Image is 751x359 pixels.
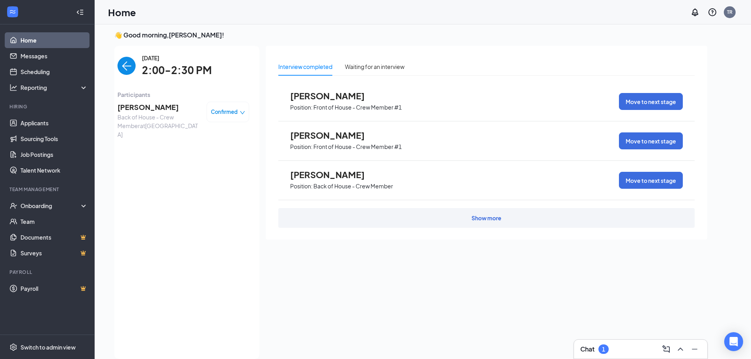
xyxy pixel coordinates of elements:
[660,343,673,355] button: ComposeMessage
[313,143,402,151] p: Front of House - Crew Member #1
[20,48,88,64] a: Messages
[20,202,81,210] div: Onboarding
[76,8,84,16] svg: Collapse
[708,7,717,17] svg: QuestionInfo
[727,9,732,15] div: TR
[602,346,605,353] div: 1
[142,54,212,62] span: [DATE]
[20,84,88,91] div: Reporting
[117,113,200,139] span: Back of House - Crew Member at [GEOGRAPHIC_DATA]
[688,343,701,355] button: Minimize
[9,8,17,16] svg: WorkstreamLogo
[240,110,245,115] span: down
[290,130,377,140] span: [PERSON_NAME]
[9,186,86,193] div: Team Management
[290,91,377,101] span: [PERSON_NAME]
[108,6,136,19] h1: Home
[9,343,17,351] svg: Settings
[20,32,88,48] a: Home
[674,343,687,355] button: ChevronUp
[20,131,88,147] a: Sourcing Tools
[471,214,501,222] div: Show more
[20,147,88,162] a: Job Postings
[117,102,200,113] span: [PERSON_NAME]
[20,229,88,245] a: DocumentsCrown
[345,62,404,71] div: Waiting for an interview
[20,343,76,351] div: Switch to admin view
[290,143,313,151] p: Position:
[676,344,685,354] svg: ChevronUp
[619,172,683,189] button: Move to next stage
[117,90,249,99] span: Participants
[211,108,238,116] span: Confirmed
[290,104,313,111] p: Position:
[662,344,671,354] svg: ComposeMessage
[313,104,402,111] p: Front of House - Crew Member #1
[9,84,17,91] svg: Analysis
[117,57,136,75] button: back-button
[290,182,313,190] p: Position:
[619,93,683,110] button: Move to next stage
[20,245,88,261] a: SurveysCrown
[278,62,332,71] div: Interview completed
[619,132,683,149] button: Move to next stage
[9,202,17,210] svg: UserCheck
[313,182,393,190] p: Back of House - Crew Member
[20,281,88,296] a: PayrollCrown
[9,269,86,275] div: Payroll
[690,7,700,17] svg: Notifications
[20,162,88,178] a: Talent Network
[20,115,88,131] a: Applicants
[724,332,743,351] div: Open Intercom Messenger
[20,64,88,80] a: Scheduling
[20,214,88,229] a: Team
[290,169,377,180] span: [PERSON_NAME]
[9,103,86,110] div: Hiring
[142,62,212,78] span: 2:00-2:30 PM
[690,344,699,354] svg: Minimize
[114,31,707,39] h3: 👋 Good morning, [PERSON_NAME] !
[580,345,594,353] h3: Chat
